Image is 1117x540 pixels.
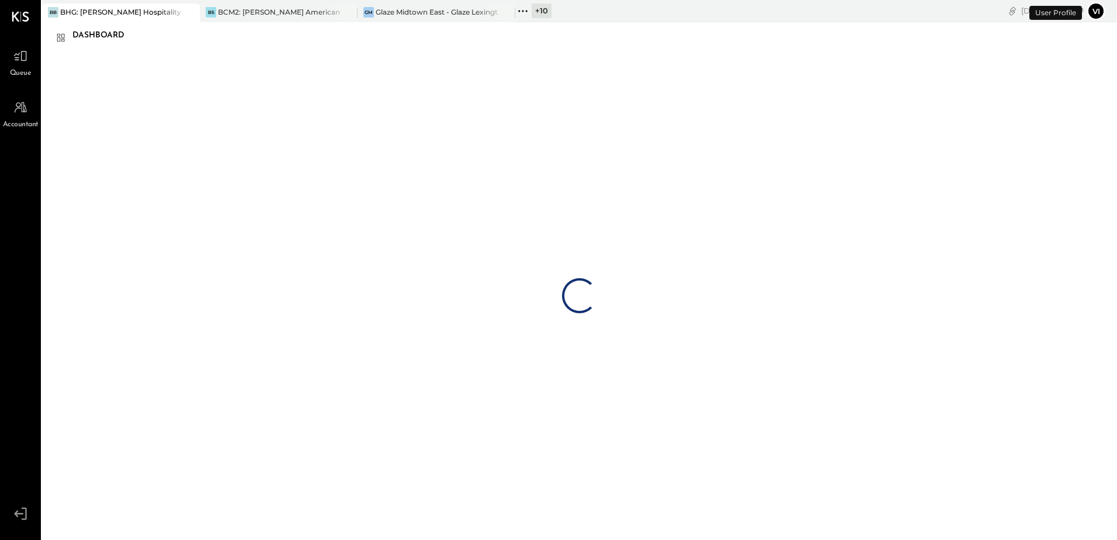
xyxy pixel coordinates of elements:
div: BHG: [PERSON_NAME] Hospitality Group, LLC [60,7,182,17]
a: Queue [1,45,40,79]
div: BS [206,7,216,18]
div: [DATE] [1021,5,1084,16]
div: + 10 [532,4,551,18]
span: Queue [10,68,32,79]
div: Dashboard [72,26,136,45]
div: BCM2: [PERSON_NAME] American Cooking [218,7,340,17]
div: GM [363,7,374,18]
div: BB [48,7,58,18]
div: Glaze Midtown East - Glaze Lexington One LLC [376,7,498,17]
div: copy link [1007,5,1018,17]
button: Vi [1087,2,1105,20]
div: User Profile [1029,6,1082,20]
a: Accountant [1,96,40,130]
span: Accountant [3,120,39,130]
